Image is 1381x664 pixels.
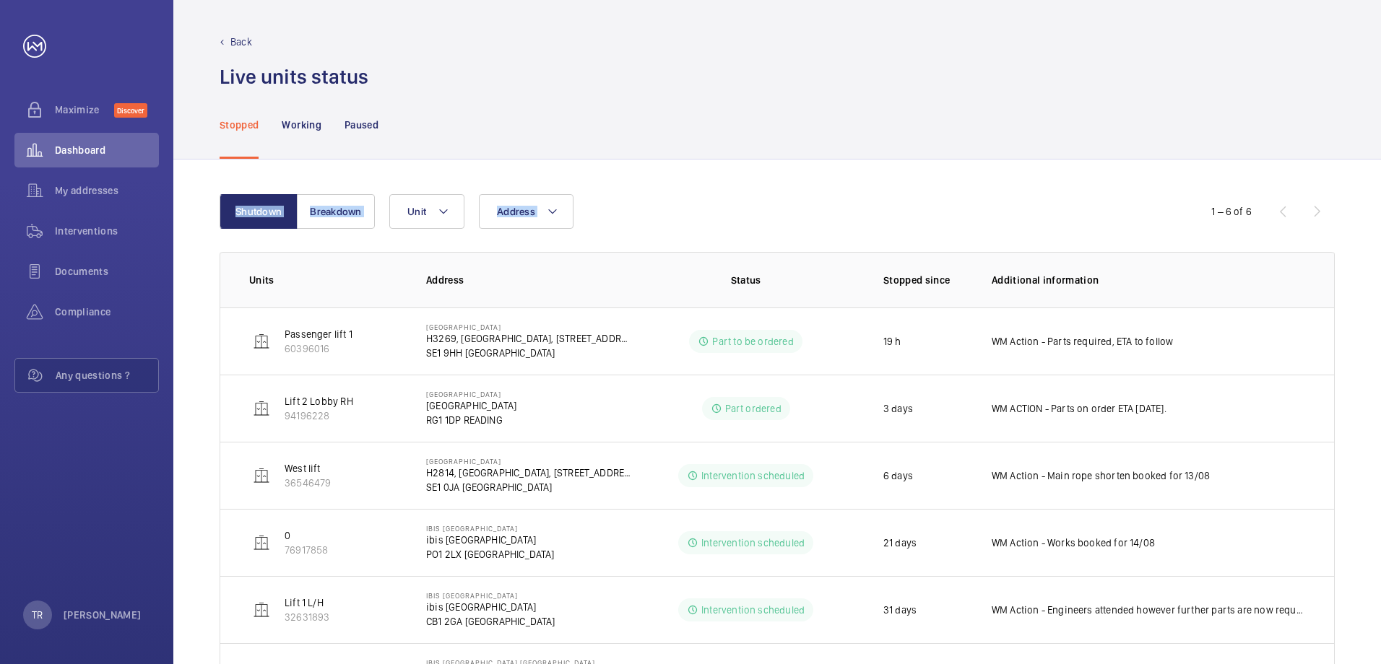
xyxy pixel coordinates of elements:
[883,603,917,617] p: 31 days
[55,143,159,157] span: Dashboard
[389,194,464,229] button: Unit
[701,468,805,483] p: Intervention scheduled
[407,206,426,217] span: Unit
[497,206,535,217] span: Address
[114,103,147,118] span: Discover
[285,409,353,423] p: 94196228
[992,603,1305,617] p: WM Action - Engineers attended however further parts are now required. ETA TBC
[285,476,331,490] p: 36546479
[64,608,142,622] p: [PERSON_NAME]
[426,413,516,427] p: RG1 1DP READING
[992,468,1210,483] p: WM Action - Main rope shorten booked for 13/08
[426,457,631,466] p: [GEOGRAPHIC_DATA]
[426,600,555,614] p: ibis [GEOGRAPHIC_DATA]
[55,305,159,319] span: Compliance
[1211,204,1252,219] div: 1 – 6 of 6
[426,398,516,413] p: [GEOGRAPHIC_DATA]
[220,64,368,90] h1: Live units status
[992,334,1173,349] p: WM Action - Parts required, ETA to follow
[55,224,159,238] span: Interventions
[253,601,270,619] img: elevator.svg
[992,536,1155,550] p: WM Action - Works booked for 14/08
[712,334,793,349] p: Part to be ordered
[285,394,353,409] p: Lift 2 Lobby RH
[285,610,329,624] p: 32631893
[285,461,331,476] p: West lift
[285,543,328,557] p: 76917858
[55,183,159,198] span: My addresses
[56,368,158,383] span: Any questions ?
[883,468,913,483] p: 6 days
[426,346,631,360] p: SE1 9HH [GEOGRAPHIC_DATA]
[55,102,114,117] span: Maximize
[426,331,631,346] p: H3269, [GEOGRAPHIC_DATA], [STREET_ADDRESS]
[285,528,328,543] p: 0
[426,547,555,562] p: PO1 2LX [GEOGRAPHIC_DATA]
[285,595,329,610] p: Lift 1 L/H
[32,608,43,622] p: TR
[426,273,631,287] p: Address
[253,400,270,417] img: elevator.svg
[426,390,516,398] p: [GEOGRAPHIC_DATA]
[220,118,259,132] p: Stopped
[426,524,555,533] p: IBIS [GEOGRAPHIC_DATA]
[883,273,969,287] p: Stopped since
[479,194,573,229] button: Address
[285,327,352,341] p: Passenger lift 1
[55,264,159,279] span: Documents
[426,614,555,629] p: CB1 2GA [GEOGRAPHIC_DATA]
[883,334,901,349] p: 19 h
[426,591,555,600] p: IBIS [GEOGRAPHIC_DATA]
[426,466,631,480] p: H2814, [GEOGRAPHIC_DATA], [STREET_ADDRESS]
[426,480,631,494] p: SE1 0JA [GEOGRAPHIC_DATA]
[641,273,849,287] p: Status
[701,603,805,617] p: Intervention scheduled
[285,341,352,356] p: 60396016
[253,534,270,551] img: elevator.svg
[297,194,375,229] button: Breakdown
[282,118,321,132] p: Working
[992,273,1305,287] p: Additional information
[253,467,270,484] img: elevator.svg
[701,536,805,550] p: Intervention scheduled
[249,273,403,287] p: Units
[725,401,782,416] p: Part ordered
[230,35,252,49] p: Back
[426,533,555,547] p: ibis [GEOGRAPHIC_DATA]
[426,323,631,331] p: [GEOGRAPHIC_DATA]
[992,401,1166,416] p: WM ACTION - Parts on order ETA [DATE].
[883,536,917,550] p: 21 days
[883,401,913,416] p: 3 days
[220,194,298,229] button: Shutdown
[345,118,378,132] p: Paused
[253,333,270,350] img: elevator.svg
